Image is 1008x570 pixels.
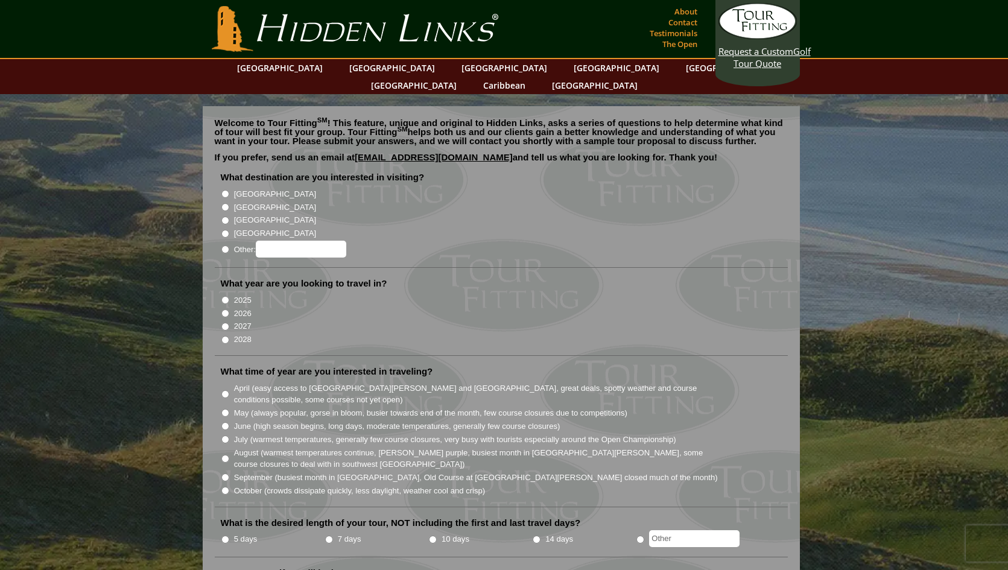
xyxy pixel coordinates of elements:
a: [EMAIL_ADDRESS][DOMAIN_NAME] [355,152,513,162]
label: 2028 [234,334,252,346]
label: [GEOGRAPHIC_DATA] [234,227,316,239]
label: 2027 [234,320,252,332]
label: 14 days [545,533,573,545]
label: 5 days [234,533,258,545]
a: [GEOGRAPHIC_DATA] [231,59,329,77]
a: [GEOGRAPHIC_DATA] [680,59,778,77]
label: 7 days [338,533,361,545]
label: 2025 [234,294,252,306]
label: 10 days [442,533,469,545]
a: Caribbean [477,77,531,94]
label: August (warmest temperatures continue, [PERSON_NAME] purple, busiest month in [GEOGRAPHIC_DATA][P... [234,447,719,470]
label: September (busiest month in [GEOGRAPHIC_DATA], Old Course at [GEOGRAPHIC_DATA][PERSON_NAME] close... [234,472,718,484]
label: What time of year are you interested in traveling? [221,366,433,378]
a: Request a CustomGolf Tour Quote [718,3,797,69]
sup: SM [317,116,328,124]
span: Request a Custom [718,45,793,57]
a: The Open [659,36,700,52]
a: [GEOGRAPHIC_DATA] [455,59,553,77]
label: What year are you looking to travel in? [221,277,387,290]
a: About [671,3,700,20]
label: June (high season begins, long days, moderate temperatures, generally few course closures) [234,420,560,432]
label: What destination are you interested in visiting? [221,171,425,183]
input: Other [649,530,740,547]
sup: SM [398,125,408,133]
label: What is the desired length of your tour, NOT including the first and last travel days? [221,517,581,529]
label: July (warmest temperatures, generally few course closures, very busy with tourists especially aro... [234,434,676,446]
label: October (crowds dissipate quickly, less daylight, weather cool and crisp) [234,485,486,497]
label: 2026 [234,308,252,320]
a: Testimonials [647,25,700,42]
p: Welcome to Tour Fitting ! This feature, unique and original to Hidden Links, asks a series of que... [215,118,788,145]
label: April (easy access to [GEOGRAPHIC_DATA][PERSON_NAME] and [GEOGRAPHIC_DATA], great deals, spotty w... [234,382,719,406]
a: [GEOGRAPHIC_DATA] [365,77,463,94]
label: [GEOGRAPHIC_DATA] [234,201,316,214]
a: Contact [665,14,700,31]
input: Other: [256,241,346,258]
p: If you prefer, send us an email at and tell us what you are looking for. Thank you! [215,153,788,171]
label: [GEOGRAPHIC_DATA] [234,214,316,226]
a: [GEOGRAPHIC_DATA] [568,59,665,77]
label: May (always popular, gorse in bloom, busier towards end of the month, few course closures due to ... [234,407,627,419]
a: [GEOGRAPHIC_DATA] [343,59,441,77]
label: Other: [234,241,346,258]
label: [GEOGRAPHIC_DATA] [234,188,316,200]
a: [GEOGRAPHIC_DATA] [546,77,644,94]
